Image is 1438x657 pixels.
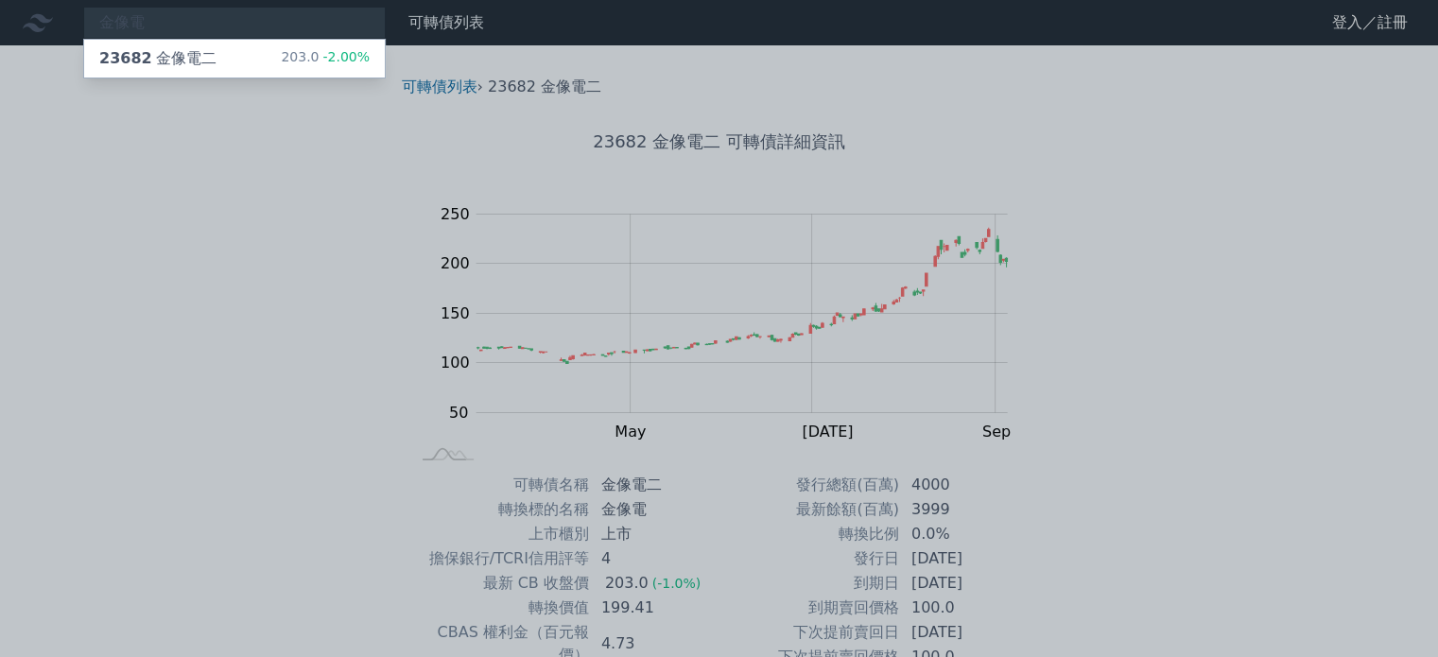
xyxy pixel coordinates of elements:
div: 203.0 [281,47,370,70]
div: 聊天小工具 [1343,566,1438,657]
span: 23682 [99,49,152,67]
iframe: Chat Widget [1343,566,1438,657]
div: 金像電二 [99,47,217,70]
span: -2.00% [319,49,370,64]
a: 23682金像電二 203.0-2.00% [84,40,385,78]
